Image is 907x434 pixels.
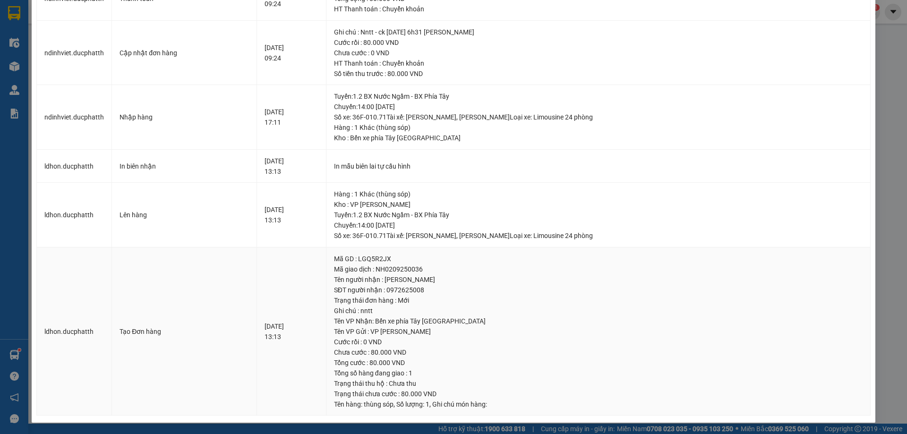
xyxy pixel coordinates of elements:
div: Kho : VP [PERSON_NAME] [334,199,863,210]
div: HT Thanh toán : Chuyển khoản [334,58,863,68]
div: Chưa cước : 0 VND [334,48,863,58]
div: HT Thanh toán : Chuyển khoản [334,4,863,14]
td: ldhon.ducphatth [37,247,112,416]
div: Hàng : 1 Khác (thùng sóp) [334,122,863,133]
div: Tên hàng: , Số lượng: , Ghi chú món hàng: [334,399,863,409]
div: Lên hàng [120,210,249,220]
td: ndinhviet.ducphatth [37,21,112,85]
span: thùng sóp [364,400,394,408]
div: Tuyến : 1.2 BX Nước Ngầm - BX Phía Tây Chuyến: 14:00 [DATE] Số xe: 36F-010.71 Tài xế: [PERSON_NAM... [334,210,863,241]
td: ldhon.ducphatth [37,183,112,247]
div: Nhập hàng [120,112,249,122]
div: Trạng thái đơn hàng : Mới [334,295,863,306]
td: ldhon.ducphatth [37,150,112,183]
div: [DATE] 13:13 [265,156,318,177]
div: Trạng thái thu hộ : Chưa thu [334,378,863,389]
div: Tên VP Gửi : VP [PERSON_NAME] [334,326,863,337]
div: Trạng thái chưa cước : 80.000 VND [334,389,863,399]
div: In biên nhận [120,161,249,171]
div: Tổng số hàng đang giao : 1 [334,368,863,378]
div: Mã giao dịch : NH0209250036 [334,264,863,274]
div: Cập nhật đơn hàng [120,48,249,58]
div: Cước rồi : 0 VND [334,337,863,347]
div: Tuyến : 1.2 BX Nước Ngầm - BX Phía Tây Chuyến: 14:00 [DATE] Số xe: 36F-010.71 Tài xế: [PERSON_NAM... [334,91,863,122]
div: Chưa cước : 80.000 VND [334,347,863,357]
div: Mã GD : LGQ5R2JX [334,254,863,264]
div: SĐT người nhận : 0972625008 [334,285,863,295]
div: [DATE] 13:13 [265,204,318,225]
div: [DATE] 09:24 [265,43,318,63]
div: [DATE] 13:13 [265,321,318,342]
div: Tạo Đơn hàng [120,326,249,337]
div: Tổng cước : 80.000 VND [334,357,863,368]
div: Ghi chú : nntt [334,306,863,316]
div: Số tiền thu trước : 80.000 VND [334,68,863,79]
div: Ghi chú : Nntt - ck [DATE] 6h31 [PERSON_NAME] [334,27,863,37]
div: Cước rồi : 80.000 VND [334,37,863,48]
div: Kho : Bến xe phía Tây [GEOGRAPHIC_DATA] [334,133,863,143]
div: Tên người nhận : [PERSON_NAME] [334,274,863,285]
span: 1 [426,400,429,408]
div: [DATE] 17:11 [265,107,318,128]
div: Tên VP Nhận: Bến xe phía Tây [GEOGRAPHIC_DATA] [334,316,863,326]
div: In mẫu biên lai tự cấu hình [334,161,863,171]
div: Hàng : 1 Khác (thùng sóp) [334,189,863,199]
td: ndinhviet.ducphatth [37,85,112,150]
